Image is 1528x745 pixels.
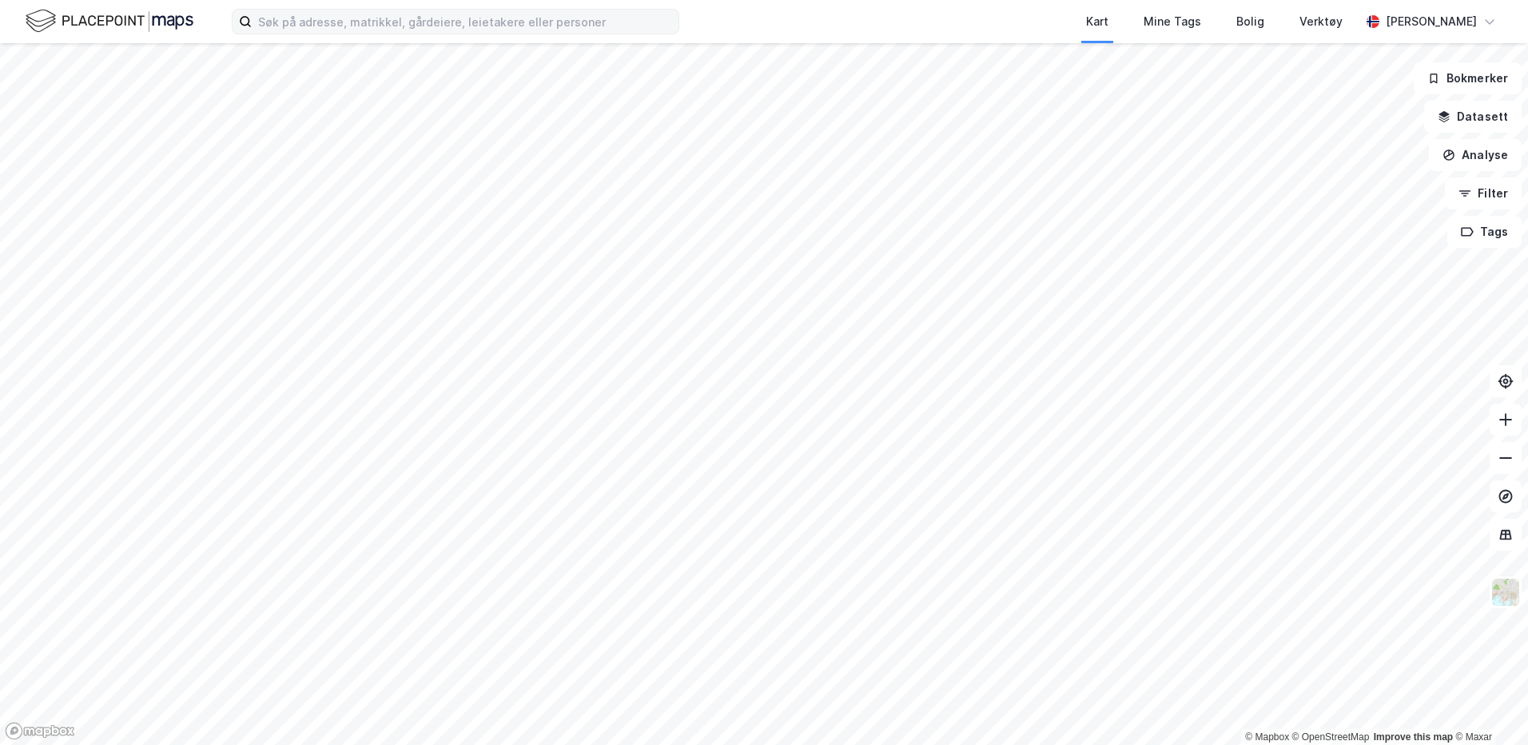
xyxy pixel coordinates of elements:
[1447,216,1522,248] button: Tags
[1386,12,1477,31] div: [PERSON_NAME]
[1448,668,1528,745] iframe: Chat Widget
[1424,101,1522,133] button: Datasett
[1292,731,1370,743] a: OpenStreetMap
[1448,668,1528,745] div: Kontrollprogram for chat
[5,722,75,740] a: Mapbox homepage
[1490,577,1521,608] img: Z
[1299,12,1343,31] div: Verktøy
[252,10,678,34] input: Søk på adresse, matrikkel, gårdeiere, leietakere eller personer
[1236,12,1264,31] div: Bolig
[1445,177,1522,209] button: Filter
[1429,139,1522,171] button: Analyse
[1144,12,1201,31] div: Mine Tags
[1414,62,1522,94] button: Bokmerker
[1245,731,1289,743] a: Mapbox
[26,7,193,35] img: logo.f888ab2527a4732fd821a326f86c7f29.svg
[1086,12,1108,31] div: Kart
[1374,731,1453,743] a: Improve this map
